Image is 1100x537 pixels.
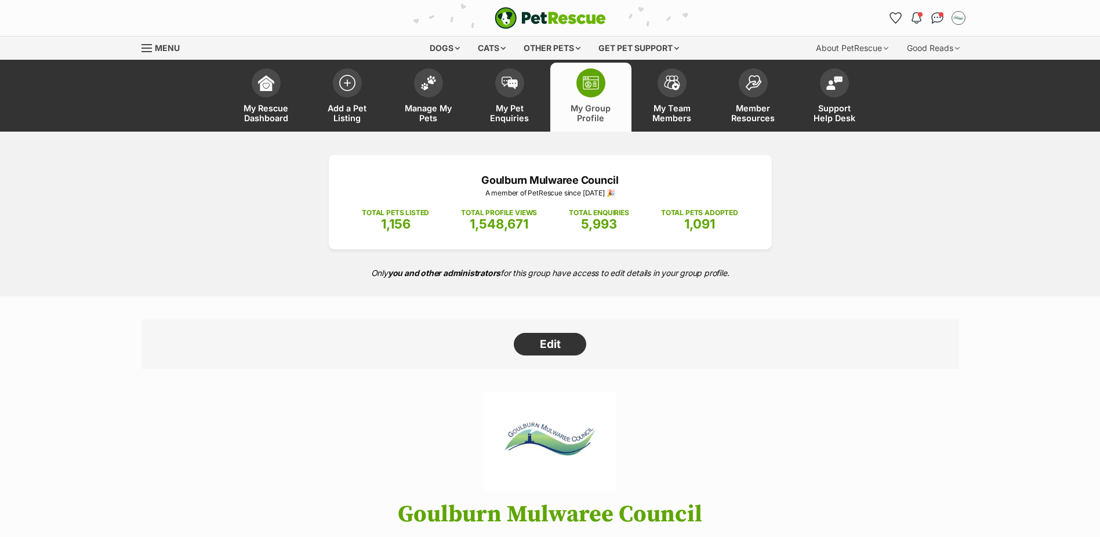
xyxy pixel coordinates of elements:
[515,37,589,60] div: Other pets
[346,172,754,188] p: Goulburn Mulwaree Council
[346,188,754,198] p: A member of PetRescue since [DATE] 🎉
[470,37,514,60] div: Cats
[887,9,905,27] a: Favourites
[928,9,947,27] a: Conversations
[826,76,843,90] img: help-desk-icon-fdf02630f3aa405de69fd3d07c3f3aa587a6932b1a1747fa1d2bba05be0121f9.svg
[661,208,738,218] p: TOTAL PETS ADOPTED
[258,75,274,91] img: dashboard-icon-eb2f2d2d3e046f16d808141f083e7271f6b2e854fb5c12c21221c1fb7104beca.svg
[550,63,631,132] a: My Group Profile
[155,43,180,53] span: Menu
[664,75,680,90] img: team-members-icon-5396bd8760b3fe7c0b43da4ab00e1e3bb1a5d9ba89233759b79545d2d3fc5d0d.svg
[240,103,292,123] span: My Rescue Dashboard
[794,63,875,132] a: Support Help Desk
[808,37,896,60] div: About PetRescue
[124,502,976,527] h1: Goulburn Mulwaree Council
[141,37,188,57] a: Menu
[362,208,429,218] p: TOTAL PETS LISTED
[495,7,606,29] a: PetRescue
[949,9,968,27] button: My account
[495,7,606,29] img: logo-e224e6f780fb5917bec1dbf3a21bbac754714ae5b6737aabdf751b685950b380.svg
[422,37,468,60] div: Dogs
[808,103,861,123] span: Support Help Desk
[388,63,469,132] a: Manage My Pets
[469,63,550,132] a: My Pet Enquiries
[931,12,943,24] img: chat-41dd97257d64d25036548639549fe6c8038ab92f7586957e7f3b1b290dea8141.svg
[727,103,779,123] span: Member Resources
[461,208,537,218] p: TOTAL PROFILE VIEWS
[388,268,501,278] strong: you and other administrators
[912,12,921,24] img: notifications-46538b983faf8c2785f20acdc204bb7945ddae34d4c08c2a6579f10ce5e182be.svg
[887,9,968,27] ul: Account quick links
[470,216,528,231] span: 1,548,671
[953,12,964,24] img: Adam Skelly profile pic
[321,103,373,123] span: Add a Pet Listing
[484,103,536,123] span: My Pet Enquiries
[646,103,698,123] span: My Team Members
[745,75,761,90] img: member-resources-icon-8e73f808a243e03378d46382f2149f9095a855e16c252ad45f914b54edf8863c.svg
[226,63,307,132] a: My Rescue Dashboard
[581,216,617,231] span: 5,993
[899,37,968,60] div: Good Reads
[565,103,617,123] span: My Group Profile
[502,77,518,89] img: pet-enquiries-icon-7e3ad2cf08bfb03b45e93fb7055b45f3efa6380592205ae92323e6603595dc1f.svg
[631,63,713,132] a: My Team Members
[339,75,355,91] img: add-pet-listing-icon-0afa8454b4691262ce3f59096e99ab1cd57d4a30225e0717b998d2c9b9846f56.svg
[569,208,629,218] p: TOTAL ENQUIRIES
[420,75,437,90] img: manage-my-pets-icon-02211641906a0b7f246fdf0571729dbe1e7629f14944591b6c1af311fb30b64b.svg
[907,9,926,27] button: Notifications
[713,63,794,132] a: Member Resources
[583,76,599,90] img: group-profile-icon-3fa3cf56718a62981997c0bc7e787c4b2cf8bcc04b72c1350f741eb67cf2f40e.svg
[307,63,388,132] a: Add a Pet Listing
[590,37,687,60] div: Get pet support
[381,216,411,231] span: 1,156
[514,333,586,356] a: Edit
[402,103,455,123] span: Manage My Pets
[484,392,616,491] img: Goulburn Mulwaree Council
[684,216,715,231] span: 1,091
